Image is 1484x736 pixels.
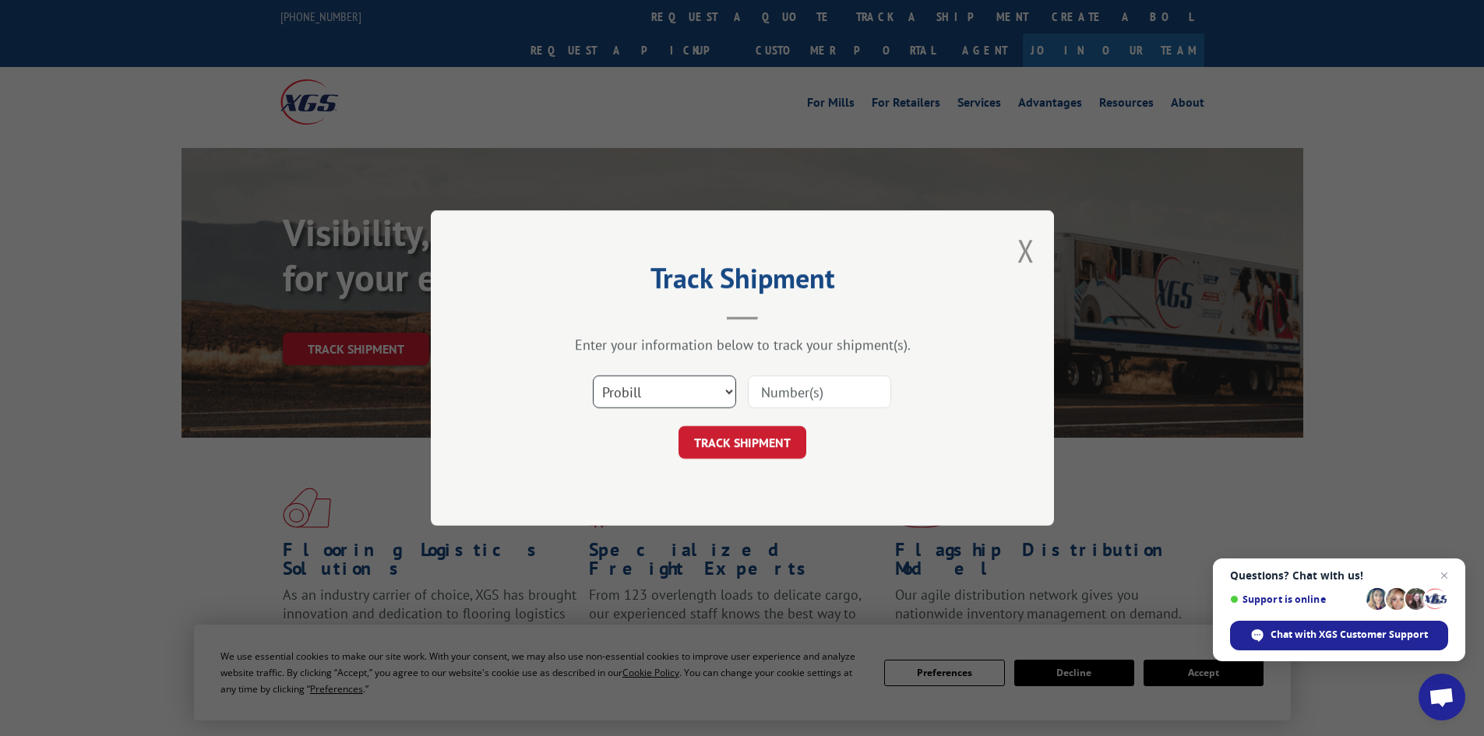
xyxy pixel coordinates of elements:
[509,267,976,297] h2: Track Shipment
[748,375,891,408] input: Number(s)
[509,336,976,354] div: Enter your information below to track your shipment(s).
[1419,674,1465,720] div: Open chat
[1230,593,1361,605] span: Support is online
[1435,566,1454,585] span: Close chat
[1017,230,1035,271] button: Close modal
[1271,628,1428,642] span: Chat with XGS Customer Support
[1230,569,1448,582] span: Questions? Chat with us!
[679,426,806,459] button: TRACK SHIPMENT
[1230,621,1448,650] div: Chat with XGS Customer Support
